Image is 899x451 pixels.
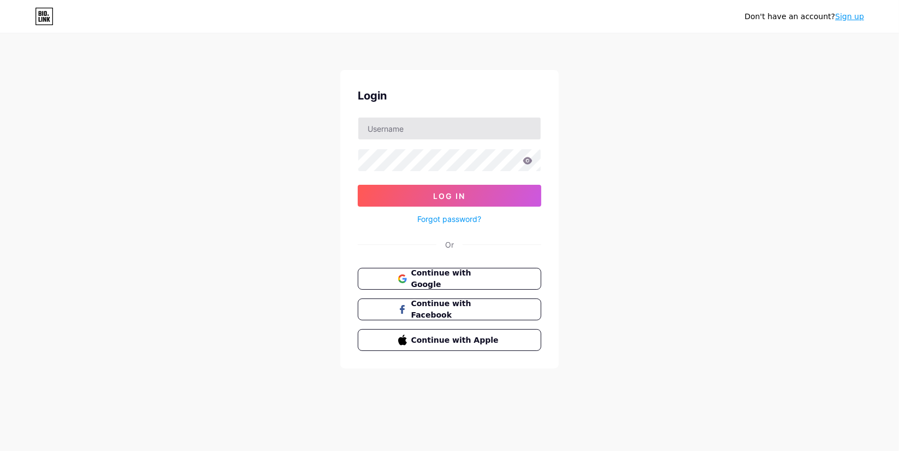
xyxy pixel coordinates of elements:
div: Don't have an account? [744,11,864,22]
button: Log In [358,185,541,207]
span: Continue with Google [411,267,501,290]
span: Continue with Facebook [411,298,501,321]
div: Login [358,87,541,104]
button: Continue with Apple [358,329,541,351]
input: Username [358,118,541,139]
span: Continue with Apple [411,335,501,346]
span: Log In [434,191,466,201]
button: Continue with Google [358,268,541,290]
a: Forgot password? [418,213,482,225]
button: Continue with Facebook [358,298,541,320]
div: Or [445,239,454,250]
a: Sign up [835,12,864,21]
